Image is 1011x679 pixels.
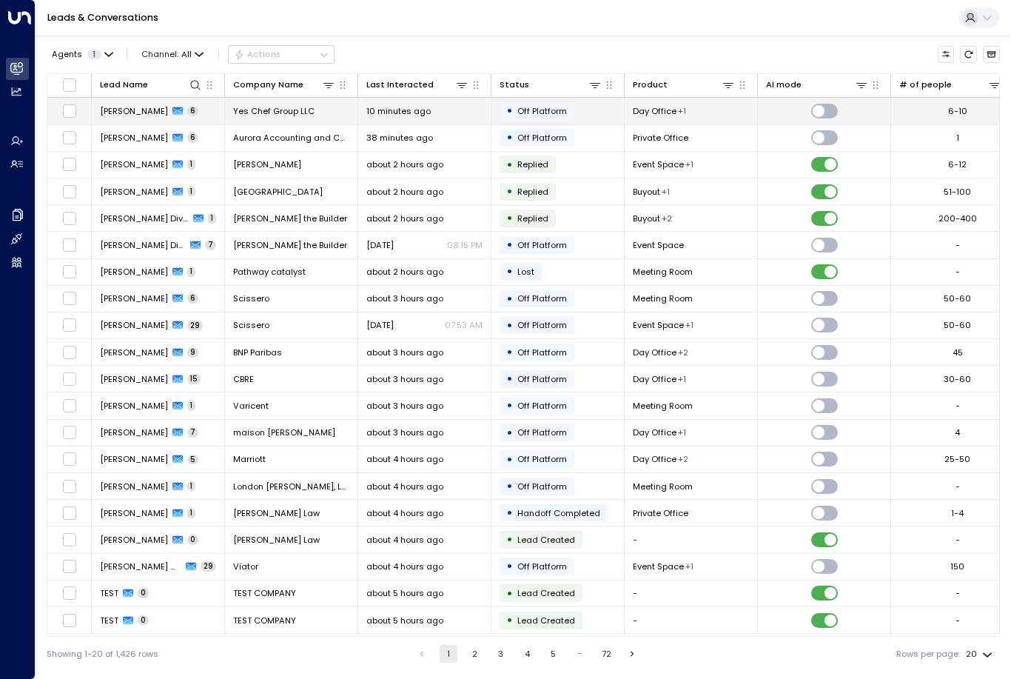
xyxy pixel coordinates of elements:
[633,78,735,92] div: Product
[62,425,77,440] span: Toggle select row
[100,481,168,492] span: Luke Linich
[366,78,434,92] div: Last Interacted
[633,453,676,465] span: Day Office
[506,556,513,576] div: •
[187,133,198,143] span: 6
[181,50,192,59] span: All
[500,78,602,92] div: Status
[766,78,802,92] div: AI mode
[633,78,668,92] div: Product
[633,481,693,492] span: Meeting Room
[506,101,513,121] div: •
[517,319,567,331] span: Off Platform
[955,400,960,412] div: -
[366,453,443,465] span: about 4 hours ago
[938,46,955,63] button: Customize
[948,105,967,117] div: 6-10
[506,369,513,389] div: •
[233,373,254,385] span: CBRE
[948,158,967,170] div: 6-12
[466,645,483,663] button: Go to page 2
[62,479,77,494] span: Toggle select row
[366,400,443,412] span: about 3 hours ago
[62,372,77,387] span: Toggle select row
[233,105,315,117] span: Yes Chef Group LLC
[447,239,483,251] p: 08:15 PM
[500,78,529,92] div: Status
[938,213,977,224] div: 200-400
[187,159,195,170] span: 1
[187,267,195,277] span: 1
[187,106,198,116] span: 6
[366,213,443,224] span: about 2 hours ago
[366,78,468,92] div: Last Interacted
[366,239,394,251] span: Yesterday
[955,266,960,278] div: -
[944,186,971,198] div: 51-100
[100,453,168,465] span: Tamaika Brady
[62,211,77,226] span: Toggle select row
[517,105,567,117] span: Off Platform
[678,453,688,465] div: Meeting Room,Private Office
[944,292,971,304] div: 50-60
[966,645,995,663] div: 20
[440,645,457,663] button: page 1
[52,50,82,58] span: Agents
[228,45,335,63] div: Button group with a nested menu
[571,645,588,663] div: …
[517,213,548,224] span: Replied
[366,481,443,492] span: about 4 hours ago
[953,347,963,358] div: 45
[62,452,77,466] span: Toggle select row
[100,427,168,438] span: Diane Denarie
[100,78,148,92] div: Lead Name
[87,50,101,59] span: 1
[899,78,1001,92] div: # of people
[62,532,77,547] span: Toggle select row
[506,155,513,175] div: •
[633,561,684,572] span: Event Space
[100,615,118,626] span: TEST
[100,534,168,546] span: Justin
[187,321,203,331] span: 29
[944,373,971,385] div: 30-60
[517,186,548,198] span: Replied
[678,105,686,117] div: Private Office
[950,561,964,572] div: 150
[685,561,693,572] div: Meeting Room
[366,266,443,278] span: about 2 hours ago
[366,105,431,117] span: 10 minutes ago
[633,427,676,438] span: Day Office
[517,158,548,170] span: Replied
[633,105,676,117] span: Day Office
[506,315,513,335] div: •
[517,534,575,546] span: Lead Created
[187,187,195,197] span: 1
[366,534,443,546] span: about 4 hours ago
[633,266,693,278] span: Meeting Room
[138,615,149,626] span: 0
[517,239,567,251] span: Off Platform
[955,534,960,546] div: -
[100,213,189,224] span: Bob Linen Diva
[506,235,513,255] div: •
[412,645,642,663] nav: pagination navigation
[233,561,258,572] span: Viator
[233,534,320,546] span: G. Meyers Law
[955,427,960,438] div: 4
[366,186,443,198] span: about 2 hours ago
[62,184,77,199] span: Toggle select row
[633,186,660,198] span: Buyout
[47,46,117,62] button: Agents1
[506,583,513,603] div: •
[100,561,181,572] span: Martina Del Moro
[366,319,394,331] span: Sep 22, 2025
[518,645,536,663] button: Go to page 4
[62,506,77,521] span: Toggle select row
[517,292,567,304] span: Off Platform
[633,239,684,251] span: Event Space
[517,453,567,465] span: Off Platform
[517,347,567,358] span: Off Platform
[366,347,443,358] span: about 3 hours ago
[100,373,168,385] span: Jeff Frenkel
